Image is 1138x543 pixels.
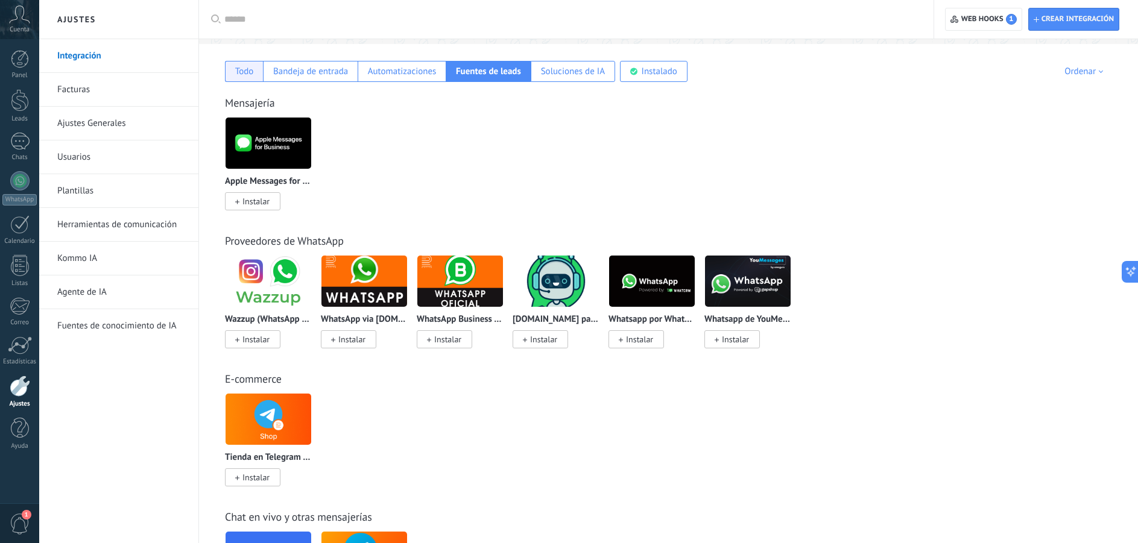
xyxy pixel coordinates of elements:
p: Apple Messages for Business [225,177,312,187]
a: Plantillas [57,174,186,208]
div: Fuentes de leads [456,66,521,77]
a: Herramientas de comunicación [57,208,186,242]
div: Correo [2,319,37,327]
div: Automatizaciones [368,66,437,77]
div: WhatsApp via Radist.Online [321,255,417,363]
p: Whatsapp de YouMessages [704,315,791,325]
p: Whatsapp por Whatcrm y Telphin [609,315,695,325]
img: logo_main.png [513,252,599,310]
div: Panel [2,72,37,80]
div: Todo [235,66,254,77]
div: Whatsapp por Whatcrm y Telphin [609,255,704,363]
img: logo_main.png [705,252,791,310]
a: Kommo IA [57,242,186,275]
div: WhatsApp [2,194,37,206]
span: Instalar [242,196,270,207]
img: logo_main.png [226,114,311,172]
p: WhatsApp via [DOMAIN_NAME] [321,315,408,325]
a: Ajustes Generales [57,107,186,140]
div: Bandeja de entrada [273,66,348,77]
a: Fuentes de conocimiento de IA [57,309,186,343]
li: Herramientas de comunicación [39,208,198,242]
div: Ordenar [1064,66,1107,77]
img: logo_main.png [226,390,311,448]
button: Crear integración [1028,8,1119,31]
img: logo_main.png [417,252,503,310]
li: Plantillas [39,174,198,208]
span: Instalar [242,472,270,483]
li: Facturas [39,73,198,107]
div: Wazzup (WhatsApp & Instagram) [225,255,321,363]
button: Web hooks1 [945,8,1022,31]
a: Facturas [57,73,186,107]
li: Agente de IA [39,275,198,309]
div: Chats [2,154,37,162]
a: Chat en vivo y otras mensajerías [225,510,372,524]
a: Agente de IA [57,275,186,309]
li: Fuentes de conocimiento de IA [39,309,198,342]
div: ChatArchitect.com para WhatsApp [513,255,609,363]
img: logo_main.png [321,252,407,310]
a: Usuarios [57,140,186,174]
div: Apple Messages for Business [225,117,321,225]
span: 1 [22,510,31,519]
li: Ajustes Generales [39,107,198,140]
a: Mensajería [225,96,275,110]
div: Tienda en Telegram via Radist.Online [225,393,321,501]
span: Instalar [434,334,461,345]
img: logo_main.png [226,252,311,310]
span: Cuenta [10,26,30,34]
p: Wazzup (WhatsApp & Instagram) [225,315,312,325]
span: Web hooks [961,14,1017,25]
div: Soluciones de IA [541,66,605,77]
div: WhatsApp Business API (WABA) via Radist.Online [417,255,513,363]
p: Tienda en Telegram via [DOMAIN_NAME] [225,453,312,463]
div: Instalado [642,66,677,77]
span: Instalar [338,334,365,345]
span: Instalar [722,334,749,345]
span: Instalar [530,334,557,345]
a: Proveedores de WhatsApp [225,234,344,248]
div: Listas [2,280,37,287]
div: Ajustes [2,400,37,408]
p: WhatsApp Business API ([GEOGRAPHIC_DATA]) via [DOMAIN_NAME] [417,315,504,325]
p: [DOMAIN_NAME] para WhatsApp [513,315,599,325]
span: Instalar [626,334,653,345]
div: Calendario [2,237,37,245]
div: Estadísticas [2,358,37,366]
span: Instalar [242,334,270,345]
li: Integración [39,39,198,73]
a: E-commerce [225,372,282,386]
div: Ayuda [2,442,37,450]
div: Whatsapp de YouMessages [704,255,800,363]
span: 1 [1006,14,1017,25]
img: logo_main.png [609,252,695,310]
div: Leads [2,115,37,123]
li: Usuarios [39,140,198,174]
li: Kommo IA [39,242,198,275]
a: Integración [57,39,186,73]
span: Crear integración [1042,14,1114,24]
